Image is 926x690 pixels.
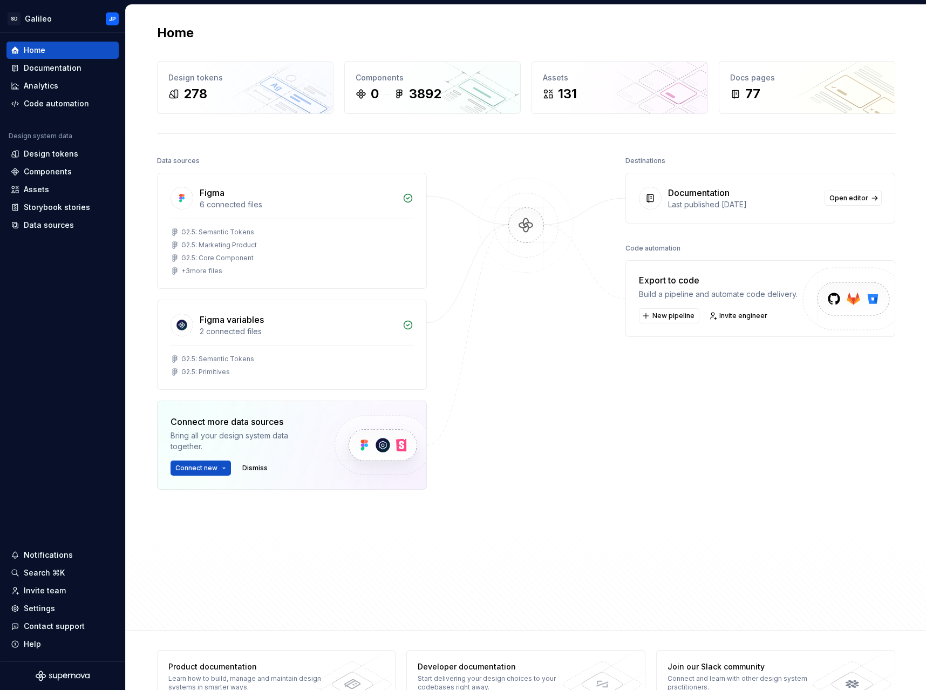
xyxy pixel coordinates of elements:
div: Bring all your design system data together. [171,430,316,452]
div: Docs pages [730,72,884,83]
a: Settings [6,600,119,617]
div: Analytics [24,80,58,91]
a: Figma6 connected filesG2.5: Semantic TokensG2.5: Marketing ProductG2.5: Core Component+3more files [157,173,427,289]
h2: Home [157,24,194,42]
div: Invite team [24,585,66,596]
div: Components [356,72,509,83]
div: Storybook stories [24,202,90,213]
a: Data sources [6,217,119,234]
button: New pipeline [639,308,699,323]
div: Help [24,639,41,650]
a: Home [6,42,119,59]
div: Last published [DATE] [668,199,818,210]
div: Design tokens [24,148,78,159]
div: 278 [183,85,207,103]
div: Data sources [24,220,74,231]
a: Storybook stories [6,199,119,216]
span: Invite engineer [719,312,767,320]
div: Search ⌘K [24,567,65,578]
div: Figma variables [200,313,264,326]
span: Dismiss [242,464,268,472]
div: Connect more data sources [171,415,316,428]
a: Figma variables2 connected filesG2.5: Semantic TokensG2.5: Primitives [157,300,427,390]
div: 2 connected files [200,326,396,337]
button: Help [6,635,119,653]
div: 3892 [409,85,441,103]
button: Connect new [171,461,231,476]
div: Components [24,166,72,177]
a: Invite team [6,582,119,599]
button: Contact support [6,618,119,635]
div: SD [8,12,21,25]
button: Notifications [6,546,119,564]
div: Code automation [625,241,680,256]
div: Home [24,45,45,56]
div: Figma [200,186,224,199]
div: G2.5: Marketing Product [181,241,257,249]
a: Design tokens278 [157,61,333,114]
a: Code automation [6,95,119,112]
span: Connect new [175,464,217,472]
a: Docs pages77 [719,61,895,114]
svg: Supernova Logo [36,671,90,681]
div: Developer documentation [418,661,575,672]
button: SDGalileoJP [2,7,123,30]
div: Product documentation [168,661,325,672]
div: Galileo [25,13,52,24]
div: G2.5: Primitives [181,368,230,376]
a: Analytics [6,77,119,94]
button: Dismiss [237,461,273,476]
span: New pipeline [652,312,694,320]
div: Notifications [24,550,73,560]
a: Assets [6,181,119,198]
a: Open editor [825,191,882,206]
a: Documentation [6,59,119,77]
div: G2.5: Semantic Tokens [181,228,254,236]
div: Assets [543,72,697,83]
div: Destinations [625,153,665,168]
div: Documentation [668,186,730,199]
div: 131 [558,85,577,103]
span: Open editor [829,194,868,202]
div: Assets [24,184,49,195]
div: Settings [24,603,55,614]
a: Components03892 [344,61,521,114]
div: Documentation [24,63,81,73]
div: G2.5: Semantic Tokens [181,355,254,363]
div: JP [109,15,116,23]
div: Contact support [24,621,85,632]
div: Code automation [24,98,89,109]
a: Components [6,163,119,180]
div: 6 connected files [200,199,396,210]
div: 77 [745,85,760,103]
a: Invite engineer [706,308,772,323]
a: Assets131 [532,61,708,114]
div: + 3 more files [181,267,222,275]
div: Export to code [639,274,798,287]
div: G2.5: Core Component [181,254,254,262]
button: Search ⌘K [6,564,119,581]
div: Design system data [9,132,72,140]
div: Join our Slack community [668,661,825,672]
div: Data sources [157,153,200,168]
div: 0 [371,85,379,103]
div: Build a pipeline and automate code delivery. [639,289,798,300]
div: Design tokens [168,72,322,83]
a: Design tokens [6,145,119,163]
